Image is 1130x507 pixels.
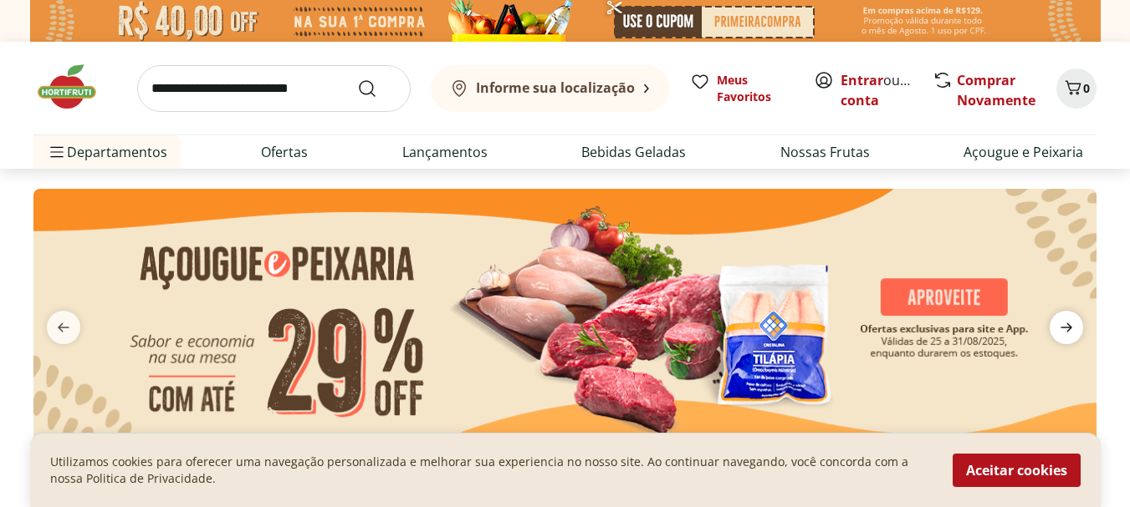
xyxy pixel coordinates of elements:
[1036,311,1097,344] button: next
[841,71,933,109] a: Criar conta
[690,72,794,105] a: Meus Favoritos
[261,142,308,162] a: Ofertas
[47,132,167,172] span: Departamentos
[581,142,686,162] a: Bebidas Geladas
[357,79,397,99] button: Submit Search
[33,189,1097,446] img: açougue
[717,72,794,105] span: Meus Favoritos
[841,70,915,110] span: ou
[476,79,635,97] b: Informe sua localização
[1083,80,1090,96] span: 0
[953,454,1081,487] button: Aceitar cookies
[50,454,933,487] p: Utilizamos cookies para oferecer uma navegação personalizada e melhorar sua experiencia no nosso ...
[431,65,670,112] button: Informe sua localização
[841,71,883,89] a: Entrar
[47,132,67,172] button: Menu
[137,65,411,112] input: search
[957,71,1035,109] a: Comprar Novamente
[780,142,870,162] a: Nossas Frutas
[33,311,94,344] button: previous
[964,142,1083,162] a: Açougue e Peixaria
[402,142,488,162] a: Lançamentos
[1056,68,1097,109] button: Carrinho
[33,62,117,112] img: Hortifruti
